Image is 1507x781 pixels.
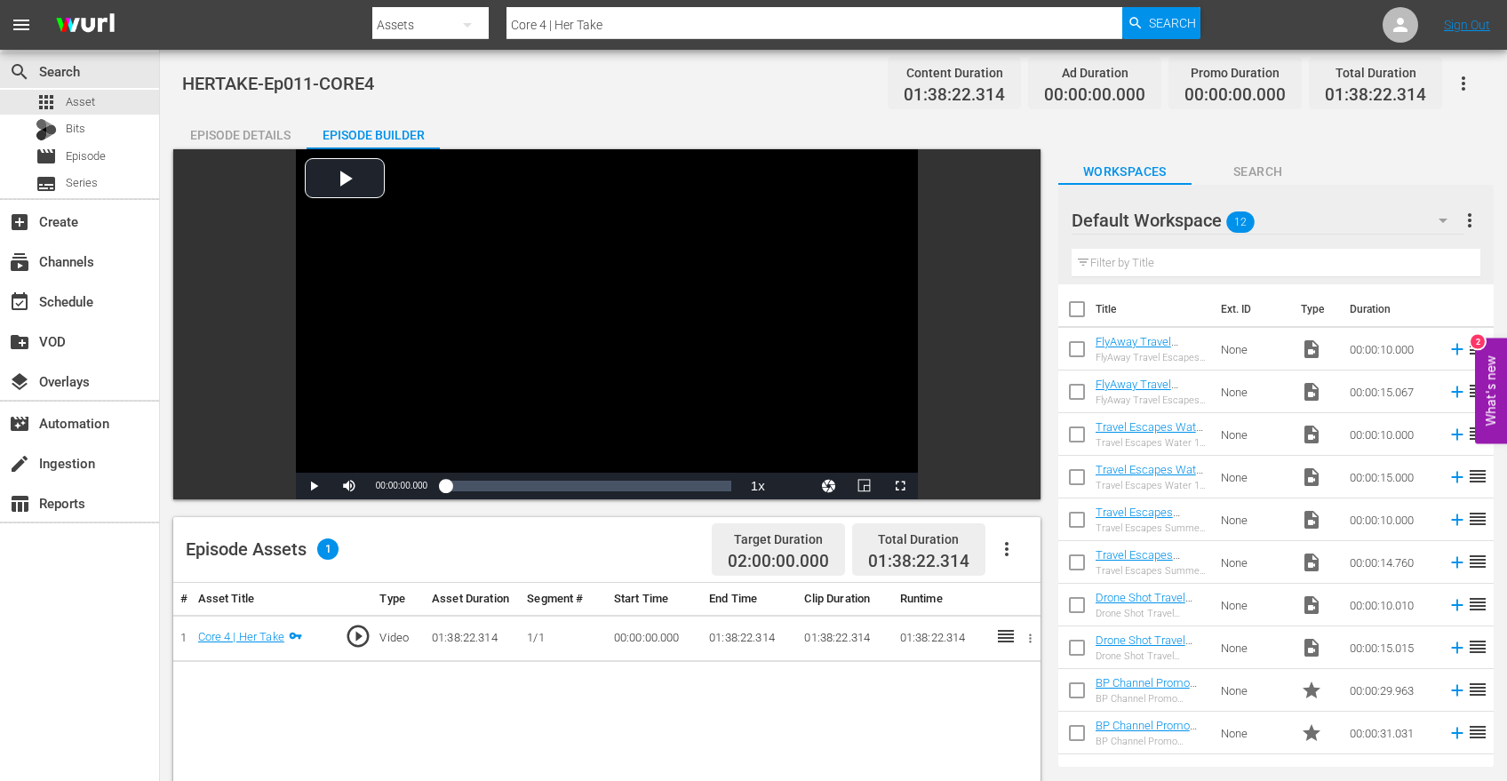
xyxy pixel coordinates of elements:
div: Video Player [296,149,918,499]
div: FlyAway Travel Escapes 10 Seconds [1096,352,1207,363]
td: None [1214,371,1294,413]
span: Video [1301,552,1322,573]
span: Schedule [9,291,30,313]
td: 00:00:10.000 [1343,413,1440,456]
svg: Add to Episode [1447,382,1467,402]
svg: Add to Episode [1447,638,1467,657]
button: Episode Details [173,114,307,149]
span: Promo [1301,722,1322,744]
svg: Add to Episode [1447,510,1467,530]
span: Search [9,61,30,83]
th: Asset Title [191,583,339,616]
span: 1 [317,538,339,560]
div: Travel Escapes Summer 10 Seconds [1096,522,1207,534]
div: Travel Escapes Water 15 Seconds [1096,480,1207,491]
td: 01:38:22.314 [893,615,988,662]
svg: Add to Episode [1447,723,1467,743]
svg: Add to Episode [1447,339,1467,359]
div: Episode Builder [307,114,440,156]
td: 00:00:14.760 [1343,541,1440,584]
span: Bits [66,120,85,138]
span: menu [11,14,32,36]
td: 00:00:10.000 [1343,328,1440,371]
span: reorder [1467,636,1488,657]
th: Title [1096,284,1210,334]
span: Channels [9,251,30,273]
span: Episode [36,146,57,167]
td: 1/1 [520,615,607,662]
td: 01:38:22.314 [425,615,520,662]
th: End Time [702,583,797,616]
span: Reports [9,493,30,514]
button: Picture-in-Picture [847,473,882,499]
span: reorder [1467,721,1488,743]
div: Promo Duration [1184,60,1286,85]
td: None [1214,669,1294,712]
button: Play [296,473,331,499]
td: None [1214,456,1294,498]
td: 01:38:22.314 [702,615,797,662]
td: 00:00:31.031 [1343,712,1440,754]
span: 12 [1226,203,1255,241]
th: Start Time [607,583,702,616]
svg: Add to Episode [1447,595,1467,615]
span: Video [1301,594,1322,616]
span: Ingestion [9,453,30,474]
div: Drone Shot Travel Escapes 10 Seconds [1096,608,1207,619]
span: reorder [1467,594,1488,615]
button: Search [1122,7,1200,39]
button: Fullscreen [882,473,918,499]
th: Asset Duration [425,583,520,616]
td: 00:00:15.015 [1343,626,1440,669]
span: reorder [1467,338,1488,359]
th: Duration [1339,284,1446,334]
th: Ext. ID [1210,284,1290,334]
div: Travel Escapes Water 10 Seconds_1 [1096,437,1207,449]
span: 01:38:22.314 [1325,85,1426,106]
span: 02:00:00.000 [728,552,829,572]
div: Episode Details [173,114,307,156]
th: Clip Duration [797,583,892,616]
span: Automation [9,413,30,434]
div: Target Duration [728,527,829,552]
a: Core 4 | Her Take [198,630,284,643]
button: Playback Rate [740,473,776,499]
span: Video [1301,381,1322,402]
a: Travel Escapes Summer 10 Seconds [1096,506,1202,532]
a: Travel Escapes Water 10 Seconds_1 [1096,420,1206,447]
span: Create [9,211,30,233]
div: Episode Assets [186,538,339,560]
span: VOD [9,331,30,353]
span: Search [1192,161,1325,183]
span: more_vert [1459,210,1480,231]
span: Asset [66,93,95,111]
button: Mute [331,473,367,499]
span: Video [1301,424,1322,445]
div: Content Duration [904,60,1005,85]
span: reorder [1467,423,1488,444]
a: FlyAway Travel Escapes 10 Seconds [1096,335,1201,362]
span: reorder [1467,679,1488,700]
span: reorder [1467,380,1488,402]
button: Episode Builder [307,114,440,149]
div: Total Duration [868,527,969,552]
span: Video [1301,466,1322,488]
button: more_vert [1459,199,1480,242]
span: Workspaces [1058,161,1192,183]
th: # [173,583,191,616]
span: 00:00:00.000 [376,481,427,490]
td: 00:00:29.963 [1343,669,1440,712]
a: Sign Out [1444,18,1490,32]
span: 01:38:22.314 [868,551,969,571]
a: Drone Shot Travel Escapes 10 Seconds [1096,591,1201,618]
td: 1 [173,615,191,662]
span: Promo [1301,680,1322,701]
th: Runtime [893,583,988,616]
span: reorder [1467,551,1488,572]
div: BP Channel Promo [DATE] Aliens Uncovered [1096,736,1207,747]
td: None [1214,712,1294,754]
td: 00:00:10.000 [1343,498,1440,541]
a: Travel Escapes Water 15 Seconds [1096,463,1206,490]
div: Bits [36,119,57,140]
th: Type [372,583,425,616]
